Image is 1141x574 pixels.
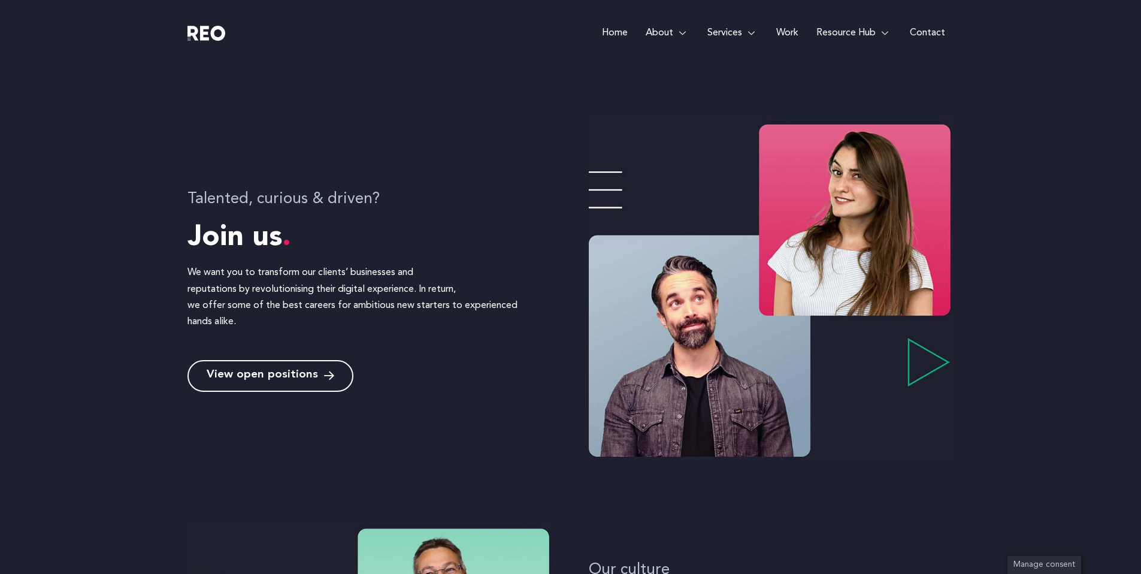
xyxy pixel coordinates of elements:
a: View open positions [187,360,353,392]
p: We want you to transform our clients’ businesses and reputations by revolutionising their digital... [187,265,544,330]
span: Join us [187,223,291,252]
span: Manage consent [1013,561,1075,569]
h4: Talented, curious & driven? [187,188,544,211]
span: View open positions [207,370,318,382]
